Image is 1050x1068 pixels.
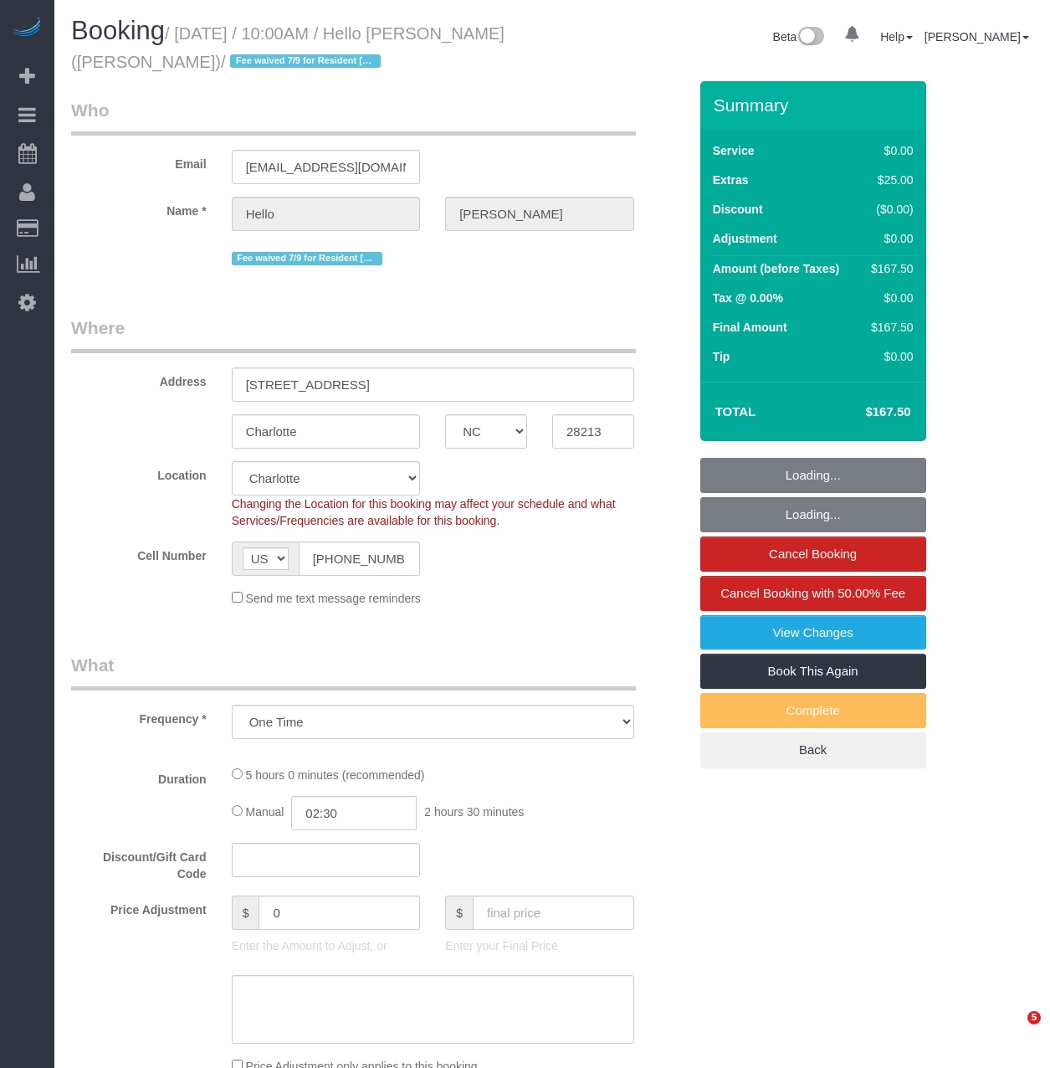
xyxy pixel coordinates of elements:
[700,615,926,650] a: View Changes
[59,542,219,564] label: Cell Number
[552,414,634,449] input: Zip Code
[59,367,219,390] label: Address
[993,1011,1033,1051] iframe: Intercom live chat
[246,592,421,605] span: Send me text message reminders
[71,316,636,353] legend: Where
[232,937,421,954] p: Enter the Amount to Adjust, or
[71,653,636,691] legend: What
[59,197,219,219] label: Name *
[700,576,926,611] a: Cancel Booking with 50.00% Fee
[445,896,473,930] span: $
[700,732,926,768] a: Back
[232,497,616,527] span: Changing the Location for this booking may affect your schedule and what Services/Frequencies are...
[864,172,913,188] div: $25.00
[473,896,634,930] input: final price
[773,30,825,44] a: Beta
[59,150,219,172] label: Email
[713,290,783,306] label: Tax @ 0.00%
[925,30,1029,44] a: [PERSON_NAME]
[246,805,284,819] span: Manual
[713,172,749,188] label: Extras
[59,896,219,918] label: Price Adjustment
[864,230,913,247] div: $0.00
[714,95,918,115] h3: Summary
[713,348,730,365] label: Tip
[713,142,755,159] label: Service
[713,201,763,218] label: Discount
[221,53,386,71] span: /
[59,705,219,727] label: Frequency *
[232,197,421,231] input: First Name
[445,197,634,231] input: Last Name
[700,654,926,689] a: Book This Again
[424,805,524,819] span: 2 hours 30 minutes
[59,843,219,882] label: Discount/Gift Card Code
[246,768,425,782] span: 5 hours 0 minutes (recommended)
[864,260,913,277] div: $167.50
[720,586,905,600] span: Cancel Booking with 50.00% Fee
[59,461,219,484] label: Location
[864,348,913,365] div: $0.00
[10,17,44,40] img: Automaid Logo
[230,54,381,68] span: Fee waived 7/9 for Resident [PERSON_NAME]
[700,537,926,572] a: Cancel Booking
[713,319,787,336] label: Final Amount
[232,150,421,184] input: Email
[815,405,910,419] h4: $167.50
[713,260,839,277] label: Amount (before Taxes)
[1027,1011,1041,1024] span: 5
[445,937,634,954] p: Enter your Final Price
[864,319,913,336] div: $167.50
[864,201,913,218] div: ($0.00)
[299,542,421,576] input: Cell Number
[864,290,913,306] div: $0.00
[713,230,777,247] label: Adjustment
[715,404,756,418] strong: Total
[59,765,219,788] label: Duration
[880,30,913,44] a: Help
[796,27,824,49] img: New interface
[232,896,259,930] span: $
[71,98,636,136] legend: Who
[864,142,913,159] div: $0.00
[232,252,382,265] span: Fee waived 7/9 for Resident [PERSON_NAME]
[71,16,165,45] span: Booking
[232,414,421,449] input: City
[71,24,505,71] small: / [DATE] / 10:00AM / Hello [PERSON_NAME] ([PERSON_NAME])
